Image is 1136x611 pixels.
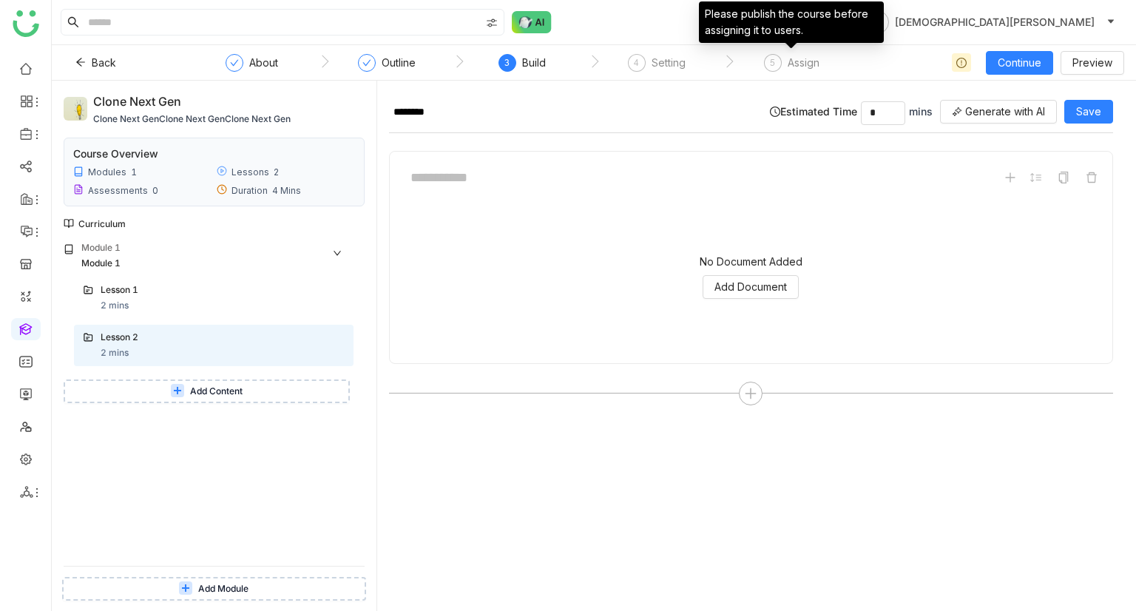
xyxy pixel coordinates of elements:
[703,275,799,299] button: Add Document
[700,255,802,268] div: No Document Added
[714,279,787,295] span: Add Document
[93,92,335,112] div: Clone Next gen
[62,577,366,601] button: Add Module
[249,54,278,72] div: About
[83,332,93,342] img: lms-folder.svg
[965,104,1045,120] span: Generate with AI
[512,11,552,33] img: ask-buddy-normal.svg
[73,147,158,160] div: Course Overview
[64,51,128,75] button: Back
[198,582,248,596] span: Add Module
[504,57,510,68] span: 3
[895,14,1095,30] span: [DEMOGRAPHIC_DATA][PERSON_NAME]
[770,57,775,68] span: 5
[92,55,116,71] span: Back
[1061,51,1124,75] button: Preview
[83,285,93,295] img: lms-folder.svg
[152,185,158,196] div: 0
[13,10,39,37] img: logo
[940,100,1057,124] button: Generate with AI
[231,166,269,178] div: Lessons
[88,166,126,178] div: Modules
[64,218,126,229] div: Curriculum
[64,379,350,403] button: Add Content
[1072,55,1112,71] span: Preview
[998,55,1041,71] span: Continue
[1076,104,1101,120] span: Save
[986,51,1053,75] button: Continue
[628,54,686,81] div: 4Setting
[231,185,268,196] div: Duration
[699,1,884,43] div: Please publish the course before assigning it to users.
[788,54,819,72] div: Assign
[358,54,416,81] div: Outline
[101,299,129,313] div: 2 mins
[382,54,416,72] div: Outline
[634,57,639,68] span: 4
[770,100,1113,125] div: Estimated Time
[64,241,354,272] div: Module 1Module 1
[101,283,315,297] div: Lesson 1
[131,166,137,178] div: 1
[81,257,321,271] div: Module 1
[101,346,129,360] div: 2 mins
[194,45,859,81] nz-steps: ` ` ` ` `
[81,241,121,255] div: Module 1
[909,105,933,118] span: mins
[88,185,148,196] div: Assessments
[498,54,546,81] div: 3Build
[190,385,243,399] span: Add Content
[226,54,278,81] div: About
[862,10,1118,34] button: [DEMOGRAPHIC_DATA][PERSON_NAME]
[272,185,301,196] div: 4 Mins
[93,112,335,126] div: Clone Next genClone Next genClone Next gen
[522,54,546,72] div: Build
[274,166,279,178] div: 2
[486,17,498,29] img: search-type.svg
[1064,100,1113,124] button: Save
[101,331,315,345] div: Lesson 2
[652,54,686,72] div: Setting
